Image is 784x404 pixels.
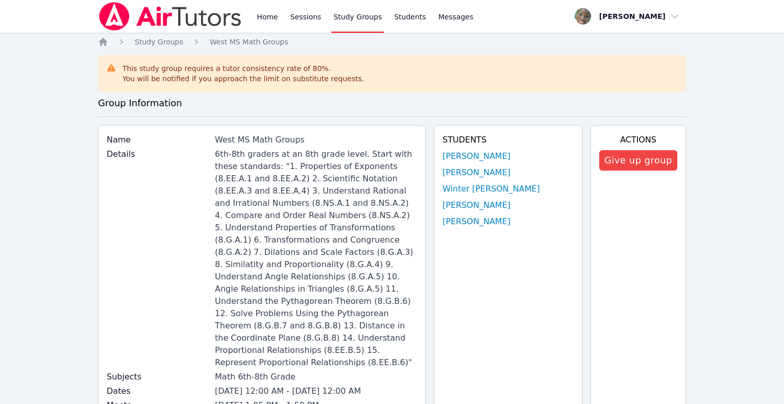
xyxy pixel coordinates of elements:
nav: Breadcrumb [98,37,686,47]
div: West MS Math Groups [215,134,417,146]
label: Subjects [107,371,209,383]
h3: Group Information [98,96,686,110]
label: Details [107,148,209,160]
img: Air Tutors [98,2,242,31]
button: Give up group [599,150,677,171]
span: West MS Math Groups [210,38,288,46]
h4: Actions [599,134,677,146]
span: [DATE] 12:00 AM - [DATE] 12:00 AM [215,386,361,396]
a: [PERSON_NAME] [443,167,510,179]
div: 6th-8th graders at an 8th grade level. Start with these standards: "1. Properties of Exponents (8... [215,148,417,369]
a: [PERSON_NAME] [443,199,510,211]
div: Math 6th-8th Grade [215,371,417,383]
a: Study Groups [135,37,183,47]
a: [PERSON_NAME] [443,150,510,162]
h4: Students [443,134,574,146]
div: You will be notified if you approach the limit on substitute requests. [122,74,364,84]
span: Study Groups [135,38,183,46]
div: This study group requires a tutor consistency rate of 80 %. [122,63,364,84]
a: West MS Math Groups [210,37,288,47]
label: Name [107,134,209,146]
span: Messages [438,12,474,22]
a: [PERSON_NAME] [443,216,510,228]
a: Winter [PERSON_NAME] [443,183,540,195]
label: Dates [107,385,209,397]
